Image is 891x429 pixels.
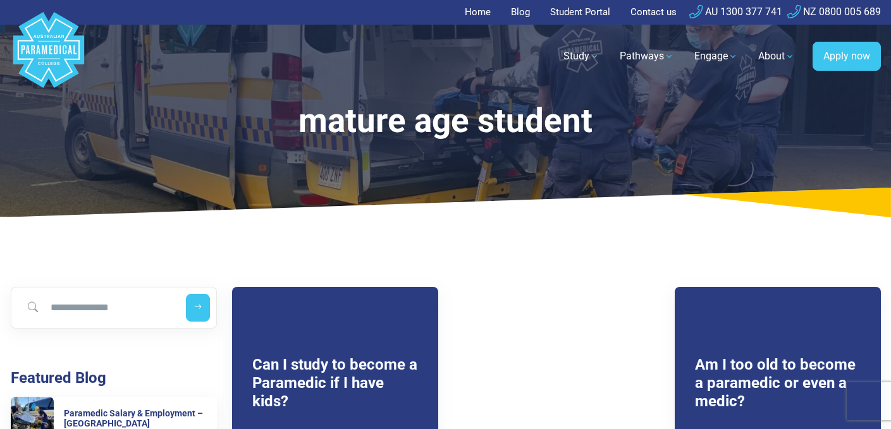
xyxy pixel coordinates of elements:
[11,25,87,88] a: Australian Paramedical College
[689,6,782,18] a: AU 1300 377 741
[556,39,607,74] a: Study
[252,356,417,410] a: Can I study to become a Paramedic if I have kids?
[120,101,772,141] div: mature age student
[612,39,682,74] a: Pathways
[687,39,746,74] a: Engage
[751,39,802,74] a: About
[813,42,881,71] a: Apply now
[695,356,856,410] a: Am I too old to become a paramedic or even a medic?
[787,6,881,18] a: NZ 0800 005 689
[11,369,217,387] h3: Featured Blog
[16,294,175,322] input: Search for blog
